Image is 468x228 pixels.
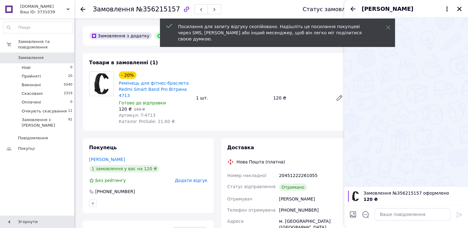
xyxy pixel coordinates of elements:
[119,107,132,112] span: 120 ₴
[18,135,48,141] span: Повідомлення
[178,23,371,42] div: Посилання для запиту відгуку скопійовано. Надішліть це посилання покупцеві через SMS, [PERSON_NAM...
[20,4,67,9] span: 100ок.shop
[95,178,126,183] span: Без рейтингу
[119,100,166,105] span: Готово до відправки
[456,5,463,13] button: Закрити
[227,208,276,213] span: Телефон отримувача
[333,92,346,104] a: Редагувати
[235,159,287,165] div: Нова Пошта (платна)
[93,6,134,13] span: Замовлення
[136,6,180,13] span: №356215157
[22,91,43,96] span: Скасовані
[22,108,67,114] span: Очікують скасування
[89,72,114,96] img: Ремінець для фітнес-браслета Redmi Smart Band Pro Вітрина 4713
[154,32,190,40] div: Виплачено
[3,22,73,33] input: Пошук
[349,5,357,13] button: Назад
[64,91,72,96] span: 2319
[279,184,307,191] div: Отримано
[89,32,152,40] div: Замовлення з додатку
[303,6,359,12] div: Статус замовлення
[119,113,156,118] span: Артикул: T-4713
[89,60,158,65] span: Товари в замовленні (1)
[20,9,74,15] div: Ваш ID: 3731039
[363,190,464,196] span: Замовлення №356215157 оформлено
[227,173,267,178] span: Номер накладної
[362,210,370,218] button: Відкрити шаблони відповідей
[95,188,135,195] div: [PHONE_NUMBER]
[278,170,347,181] div: 20451222261055
[22,74,41,79] span: Прийняті
[119,81,189,98] a: Ремінець для фітнес-браслета Redmi Smart Band Pro Вітрина 4713
[271,94,331,102] div: 120 ₴
[119,119,175,124] span: Каталог ProSale: 21.60 ₴
[80,6,85,12] div: Повернутися назад
[70,65,72,70] span: 0
[18,146,35,151] span: Покупці
[134,107,145,112] span: 150 ₴
[22,99,41,105] span: Оплачені
[227,219,244,224] span: Адреса
[175,178,207,183] span: Додати відгук
[70,99,72,105] span: 0
[227,196,252,201] span: Отримувач
[194,94,271,102] div: 1 шт.
[68,117,72,128] span: 91
[89,145,117,150] span: Покупець
[278,205,347,216] div: [PHONE_NUMBER]
[350,191,361,202] img: 6013529313_w100_h100_remeshok-dlya-fitnes-brasleta.jpg
[119,71,136,79] div: - 20%
[362,5,413,13] span: [PERSON_NAME]
[227,184,276,189] span: Статус відправлення
[22,117,68,128] span: Замовлення з [PERSON_NAME]
[68,108,72,114] span: 11
[18,39,74,50] span: Замовлення та повідомлення
[68,74,72,79] span: 20
[22,82,41,88] span: Виконані
[22,65,31,70] span: Нові
[89,157,125,162] a: [PERSON_NAME]
[64,82,72,88] span: 5040
[362,5,451,13] button: [PERSON_NAME]
[89,165,159,172] div: 1 замовлення у вас на 120 ₴
[18,55,44,61] span: Замовлення
[278,193,347,205] div: [PERSON_NAME]
[227,145,254,150] span: Доставка
[363,197,378,202] span: 120 ₴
